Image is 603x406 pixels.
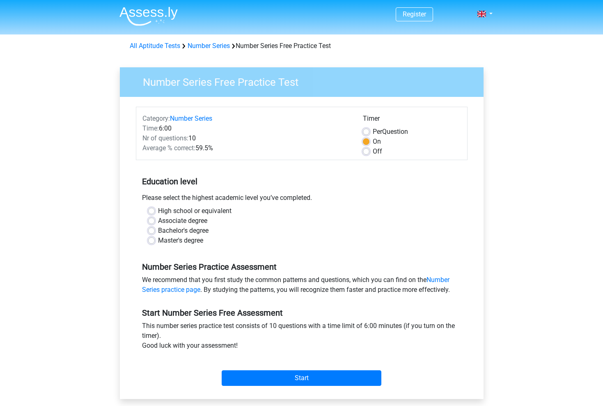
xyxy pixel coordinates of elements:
[158,226,209,236] label: Bachelor's degree
[188,42,230,50] a: Number Series
[126,41,477,51] div: Number Series Free Practice Test
[136,143,357,153] div: 59.5%
[158,236,203,245] label: Master's degree
[142,134,188,142] span: Nr of questions:
[373,137,381,147] label: On
[373,127,408,137] label: Question
[170,115,212,122] a: Number Series
[373,128,382,135] span: Per
[136,124,357,133] div: 6:00
[119,7,178,26] img: Assessly
[222,370,381,386] input: Start
[136,275,468,298] div: We recommend that you first study the common patterns and questions, which you can find on the . ...
[373,147,382,156] label: Off
[142,308,461,318] h5: Start Number Series Free Assessment
[403,10,426,18] a: Register
[142,144,195,152] span: Average % correct:
[142,115,170,122] span: Category:
[133,73,477,89] h3: Number Series Free Practice Test
[136,133,357,143] div: 10
[363,114,461,127] div: Timer
[158,216,207,226] label: Associate degree
[136,193,468,206] div: Please select the highest academic level you’ve completed.
[142,173,461,190] h5: Education level
[158,206,232,216] label: High school or equivalent
[142,276,449,294] a: Number Series practice page
[142,124,159,132] span: Time:
[142,262,461,272] h5: Number Series Practice Assessment
[130,42,180,50] a: All Aptitude Tests
[136,321,468,354] div: This number series practice test consists of 10 questions with a time limit of 6:00 minutes (if y...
